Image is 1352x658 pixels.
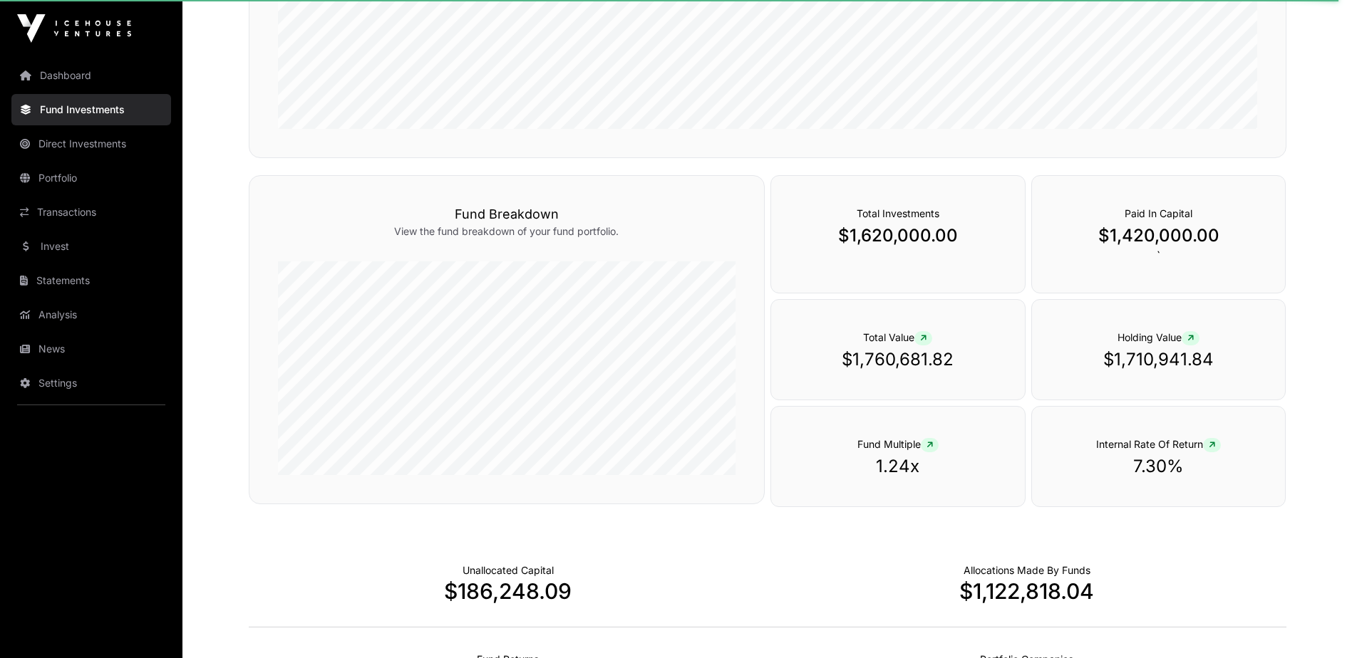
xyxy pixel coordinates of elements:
span: Internal Rate Of Return [1096,438,1221,450]
a: Dashboard [11,60,171,91]
span: Paid In Capital [1125,207,1192,219]
p: 7.30% [1061,455,1257,478]
p: $1,710,941.84 [1061,348,1257,371]
p: $186,248.09 [249,578,768,604]
a: Transactions [11,197,171,228]
a: Invest [11,231,171,262]
a: Fund Investments [11,94,171,125]
p: 1.24x [800,455,996,478]
p: Cash not yet allocated [463,563,554,578]
a: Direct Investments [11,128,171,160]
a: Statements [11,265,171,296]
p: View the fund breakdown of your fund portfolio. [278,224,736,239]
a: Analysis [11,299,171,330]
p: $1,760,681.82 [800,348,996,371]
a: News [11,333,171,365]
span: Total Value [863,331,932,343]
h3: Fund Breakdown [278,204,736,224]
p: $1,420,000.00 [1061,224,1257,247]
a: Settings [11,367,171,399]
span: Holding Value [1118,331,1199,343]
div: ` [1031,175,1286,293]
p: Capital Deployed Into Companies [964,563,1090,578]
p: $1,122,818.04 [768,578,1286,604]
span: Fund Multiple [857,438,939,450]
span: Total Investments [857,207,939,219]
iframe: Chat Widget [1281,590,1352,658]
img: Icehouse Ventures Logo [17,14,131,43]
a: Portfolio [11,162,171,194]
p: $1,620,000.00 [800,224,996,247]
